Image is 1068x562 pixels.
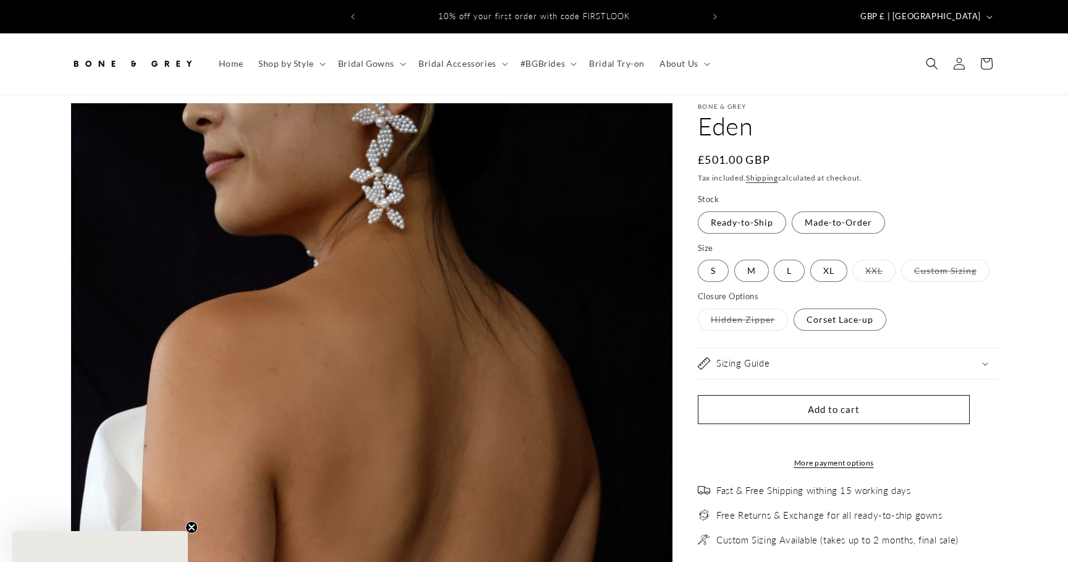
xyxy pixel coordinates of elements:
h1: Eden [698,110,998,142]
img: exchange_2.png [698,509,710,521]
span: Fast & Free Shipping withing 15 working days [716,485,910,497]
summary: Sizing Guide [698,348,998,379]
label: Ready-to-Ship [698,211,786,234]
a: Home [211,51,251,77]
span: Shop by Style [258,58,314,69]
span: Free Returns & Exchange for all ready-to-ship gowns [716,509,943,522]
button: GBP £ | [GEOGRAPHIC_DATA] [853,5,998,28]
span: Bridal Gowns [338,58,394,69]
img: Bone and Grey Bridal [70,50,194,77]
legend: Closure Options [698,291,760,303]
div: Tax included. calculated at checkout. [698,172,998,184]
button: Previous announcement [339,5,367,28]
label: Corset Lace-up [794,309,886,331]
a: Shipping [746,173,778,182]
label: L [774,260,805,282]
summary: Bridal Gowns [331,51,411,77]
summary: #BGBrides [513,51,582,77]
span: Custom Sizing Available (takes up to 2 months, final sale) [716,534,959,547]
h2: Sizing Guide [716,357,769,370]
button: Next announcement [701,5,729,28]
span: GBP £ | [GEOGRAPHIC_DATA] [860,11,981,23]
span: 10% off your first order with code FIRSTLOOK [438,11,630,21]
button: Close teaser [185,521,198,534]
span: About Us [659,58,698,69]
label: Hidden Zipper [698,309,788,331]
a: Bridal Try-on [582,51,652,77]
span: £501.00 GBP [698,151,770,168]
a: More payment options [698,458,970,469]
label: XXL [852,260,896,282]
div: Close teaser [12,531,188,562]
label: Made-to-Order [792,211,885,234]
span: Bridal Accessories [418,58,496,69]
legend: Stock [698,194,720,206]
a: Bone and Grey Bridal [66,46,199,82]
label: S [698,260,729,282]
summary: Search [918,50,946,77]
span: Bridal Try-on [589,58,645,69]
label: XL [810,260,847,282]
summary: About Us [652,51,715,77]
summary: Shop by Style [251,51,331,77]
summary: Bridal Accessories [411,51,513,77]
span: Home [219,58,244,69]
span: #BGBrides [520,58,565,69]
label: Custom Sizing [901,260,990,282]
legend: Size [698,242,714,255]
button: Add to cart [698,395,970,424]
img: needle.png [698,534,710,546]
label: M [734,260,769,282]
p: Bone & Grey [698,103,998,110]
